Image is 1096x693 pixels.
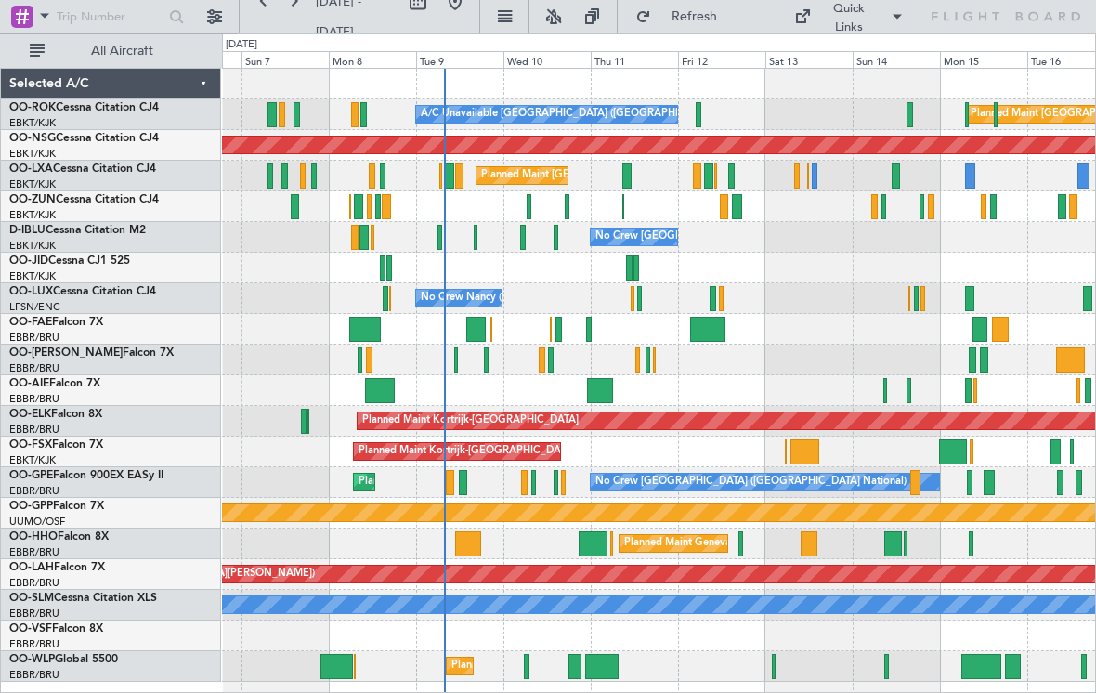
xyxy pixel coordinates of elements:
span: D-IBLU [9,225,46,236]
span: OO-GPP [9,501,53,512]
span: OO-AIE [9,378,49,389]
a: EBBR/BRU [9,484,59,498]
a: EBBR/BRU [9,637,59,651]
div: Wed 10 [503,51,591,68]
a: OO-LXACessna Citation CJ4 [9,163,156,175]
div: Planned Maint Kortrijk-[GEOGRAPHIC_DATA] [359,438,575,465]
a: UUMO/OSF [9,515,65,529]
a: OO-ZUNCessna Citation CJ4 [9,194,159,205]
span: OO-VSF [9,623,52,634]
a: OO-[PERSON_NAME]Falcon 7X [9,347,174,359]
a: EBBR/BRU [9,392,59,406]
a: OO-LUXCessna Citation CJ4 [9,286,156,297]
span: OO-HHO [9,531,58,543]
button: All Aircraft [20,36,202,66]
button: Quick Links [785,2,913,32]
a: EBKT/KJK [9,116,56,130]
span: All Aircraft [48,45,196,58]
div: Planned Maint Geneva (Cointrin) [624,530,777,557]
div: Planned Maint Kortrijk-[GEOGRAPHIC_DATA] [362,407,579,435]
div: No Crew Nancy (Essey) [421,284,531,312]
a: OO-JIDCessna CJ1 525 [9,255,130,267]
span: OO-LUX [9,286,53,297]
a: EBKT/KJK [9,239,56,253]
input: Trip Number [57,3,163,31]
button: Refresh [627,2,738,32]
a: EBBR/BRU [9,668,59,682]
div: Planned Maint [GEOGRAPHIC_DATA] ([GEOGRAPHIC_DATA] National) [481,162,817,190]
span: OO-WLP [9,654,55,665]
span: OO-GPE [9,470,53,481]
span: OO-ZUN [9,194,56,205]
span: OO-FSX [9,439,52,451]
div: A/C Unavailable [GEOGRAPHIC_DATA] ([GEOGRAPHIC_DATA] National) [421,100,766,128]
span: OO-LXA [9,163,53,175]
span: OO-ROK [9,102,56,113]
a: OO-HHOFalcon 8X [9,531,109,543]
a: OO-FSXFalcon 7X [9,439,103,451]
a: LFSN/ENC [9,300,60,314]
span: OO-NSG [9,133,56,144]
a: EBKT/KJK [9,177,56,191]
a: EBBR/BRU [9,545,59,559]
span: Refresh [655,10,733,23]
a: EBKT/KJK [9,453,56,467]
span: OO-FAE [9,317,52,328]
span: OO-SLM [9,593,54,604]
a: OO-ROKCessna Citation CJ4 [9,102,159,113]
a: OO-GPEFalcon 900EX EASy II [9,470,163,481]
div: Mon 8 [329,51,416,68]
a: OO-GPPFalcon 7X [9,501,104,512]
a: OO-WLPGlobal 5500 [9,654,118,665]
a: EBKT/KJK [9,208,56,222]
div: Planned Maint Liege [451,652,548,680]
a: EBBR/BRU [9,423,59,437]
a: OO-SLMCessna Citation XLS [9,593,157,604]
div: Thu 11 [591,51,678,68]
a: EBBR/BRU [9,607,59,621]
span: OO-ELK [9,409,51,420]
a: OO-NSGCessna Citation CJ4 [9,133,159,144]
a: OO-VSFFalcon 8X [9,623,103,634]
a: EBBR/BRU [9,576,59,590]
a: D-IBLUCessna Citation M2 [9,225,146,236]
a: EBKT/KJK [9,269,56,283]
div: Sun 7 [241,51,329,68]
div: Tue 9 [416,51,503,68]
div: Sat 13 [765,51,853,68]
a: EBKT/KJK [9,147,56,161]
div: No Crew [GEOGRAPHIC_DATA] ([GEOGRAPHIC_DATA] National) [595,468,907,496]
a: OO-FAEFalcon 7X [9,317,103,328]
a: OO-AIEFalcon 7X [9,378,100,389]
a: EBBR/BRU [9,331,59,345]
span: OO-JID [9,255,48,267]
a: EBBR/BRU [9,361,59,375]
span: OO-[PERSON_NAME] [9,347,123,359]
div: Planned Maint [GEOGRAPHIC_DATA] ([GEOGRAPHIC_DATA] National) [359,468,695,496]
div: [DATE] [226,37,257,53]
div: Sun 14 [853,51,940,68]
a: OO-LAHFalcon 7X [9,562,105,573]
div: Fri 12 [678,51,765,68]
div: Mon 15 [940,51,1027,68]
a: OO-ELKFalcon 8X [9,409,102,420]
span: OO-LAH [9,562,54,573]
div: No Crew [GEOGRAPHIC_DATA] ([GEOGRAPHIC_DATA] National) [595,223,907,251]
